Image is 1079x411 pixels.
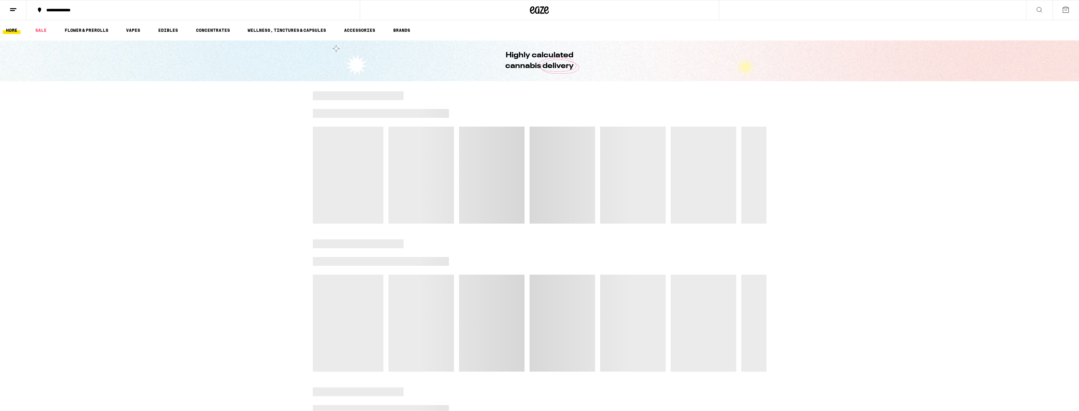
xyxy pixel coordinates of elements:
[155,26,181,34] a: EDIBLES
[390,26,413,34] a: BRANDS
[32,26,50,34] a: SALE
[193,26,233,34] a: CONCENTRATES
[61,26,112,34] a: FLOWER & PREROLLS
[244,26,329,34] a: WELLNESS, TINCTURES & CAPSULES
[123,26,143,34] a: VAPES
[341,26,378,34] a: ACCESSORIES
[488,50,592,71] h1: Highly calculated cannabis delivery
[3,26,20,34] a: HOME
